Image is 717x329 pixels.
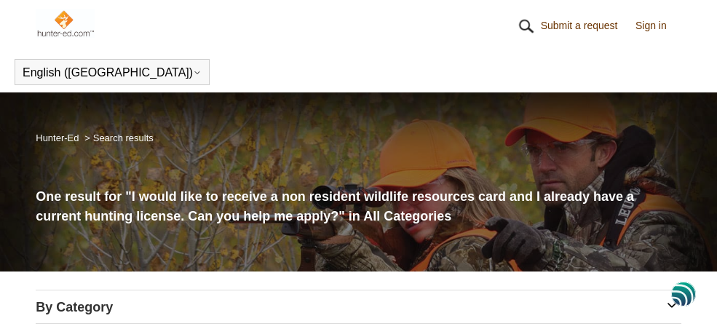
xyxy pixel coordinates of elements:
[635,18,681,33] a: Sign in
[36,9,95,38] img: Hunter-Ed Help Center home page
[82,132,154,143] li: Search results
[36,132,79,143] a: Hunter-Ed
[36,298,681,317] h3: By Category
[515,15,537,37] img: 01HZPCYR30PPJAEEB9XZ5RGHQY
[671,280,696,307] img: svg+xml;base64,PHN2ZyB3aWR0aD0iNDgiIGhlaWdodD0iNDgiIHZpZXdCb3g9IjAgMCA0OCA0OCIgZmlsbD0ibm9uZSIgeG...
[23,66,202,79] button: English ([GEOGRAPHIC_DATA])
[36,132,82,143] li: Hunter-Ed
[36,187,681,226] h1: One result for "I would like to receive a non resident wildlife resources card and I already have...
[541,18,633,33] a: Submit a request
